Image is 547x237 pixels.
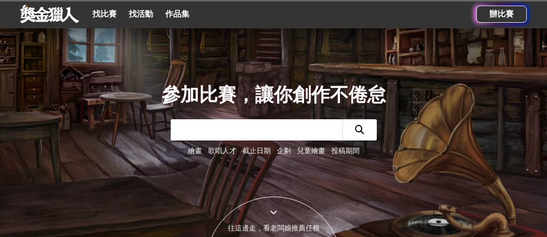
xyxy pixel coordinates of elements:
[277,147,291,155] a: 企劃
[208,147,236,155] a: 歌唱人才
[331,147,360,155] a: 投稿期間
[297,147,325,155] a: 兒童繪畫
[476,6,527,23] a: 辦比賽
[125,7,157,21] a: 找活動
[161,7,193,21] a: 作品集
[162,81,386,109] div: 參加比賽，讓你創作不倦怠
[88,7,121,21] a: 找比賽
[206,223,341,233] div: 往這邊走，看老闆娘推薦任務
[188,147,202,155] a: 繪畫
[242,147,271,155] a: 截止日期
